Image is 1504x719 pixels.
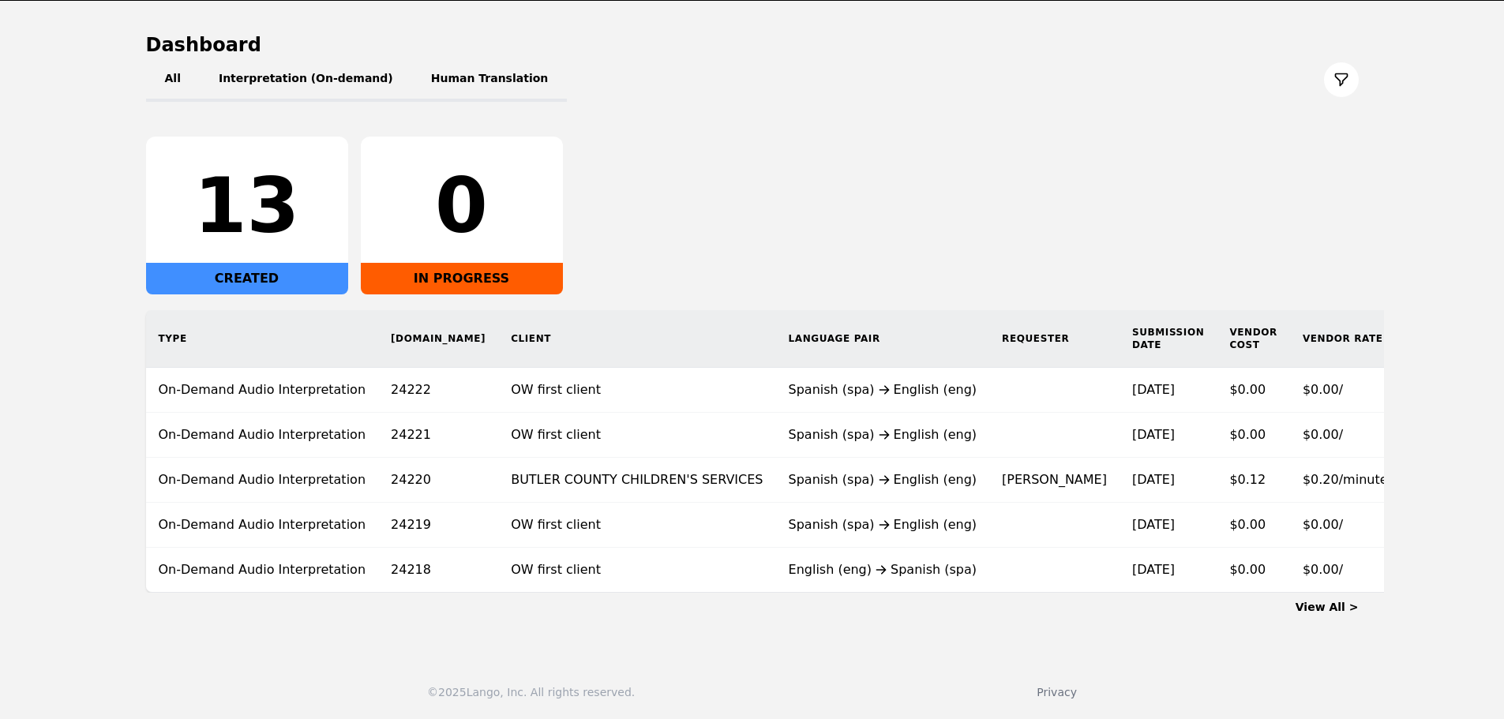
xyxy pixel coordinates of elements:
[1037,686,1077,698] a: Privacy
[1132,472,1175,487] time: [DATE]
[1217,368,1290,413] td: $0.00
[789,470,977,489] div: Spanish (spa) English (eng)
[146,58,200,102] button: All
[146,503,379,548] td: On-Demand Audio Interpretation
[789,515,977,534] div: Spanish (spa) English (eng)
[498,413,775,458] td: OW first client
[412,58,568,102] button: Human Translation
[378,310,498,368] th: [DOMAIN_NAME]
[146,263,348,294] div: CREATED
[789,380,977,399] div: Spanish (spa) English (eng)
[159,168,336,244] div: 13
[1132,562,1175,577] time: [DATE]
[378,458,498,503] td: 24220
[776,310,990,368] th: Language Pair
[146,368,379,413] td: On-Demand Audio Interpretation
[1303,562,1343,577] span: $0.00/
[1290,310,1401,368] th: Vendor Rate
[200,58,412,102] button: Interpretation (On-demand)
[789,560,977,579] div: English (eng) Spanish (spa)
[498,548,775,593] td: OW first client
[1217,310,1290,368] th: Vendor Cost
[378,413,498,458] td: 24221
[146,32,1359,58] h1: Dashboard
[378,368,498,413] td: 24222
[498,368,775,413] td: OW first client
[146,458,379,503] td: On-Demand Audio Interpretation
[1217,548,1290,593] td: $0.00
[1303,517,1343,532] span: $0.00/
[498,458,775,503] td: BUTLER COUNTY CHILDREN'S SERVICES
[789,425,977,444] div: Spanish (spa) English (eng)
[427,684,635,700] div: © 2025 Lango, Inc. All rights reserved.
[498,503,775,548] td: OW first client
[1217,503,1290,548] td: $0.00
[361,263,563,294] div: IN PROGRESS
[378,548,498,593] td: 24218
[1303,382,1343,397] span: $0.00/
[1132,382,1175,397] time: [DATE]
[1296,601,1359,613] a: View All >
[989,458,1120,503] td: [PERSON_NAME]
[1324,62,1359,97] button: Filter
[1303,427,1343,442] span: $0.00/
[373,168,550,244] div: 0
[1217,458,1290,503] td: $0.12
[378,503,498,548] td: 24219
[146,310,379,368] th: Type
[1303,472,1388,487] span: $0.20/minute
[1217,413,1290,458] td: $0.00
[1132,427,1175,442] time: [DATE]
[146,548,379,593] td: On-Demand Audio Interpretation
[1132,517,1175,532] time: [DATE]
[989,310,1120,368] th: Requester
[146,413,379,458] td: On-Demand Audio Interpretation
[498,310,775,368] th: Client
[1120,310,1217,368] th: Submission Date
